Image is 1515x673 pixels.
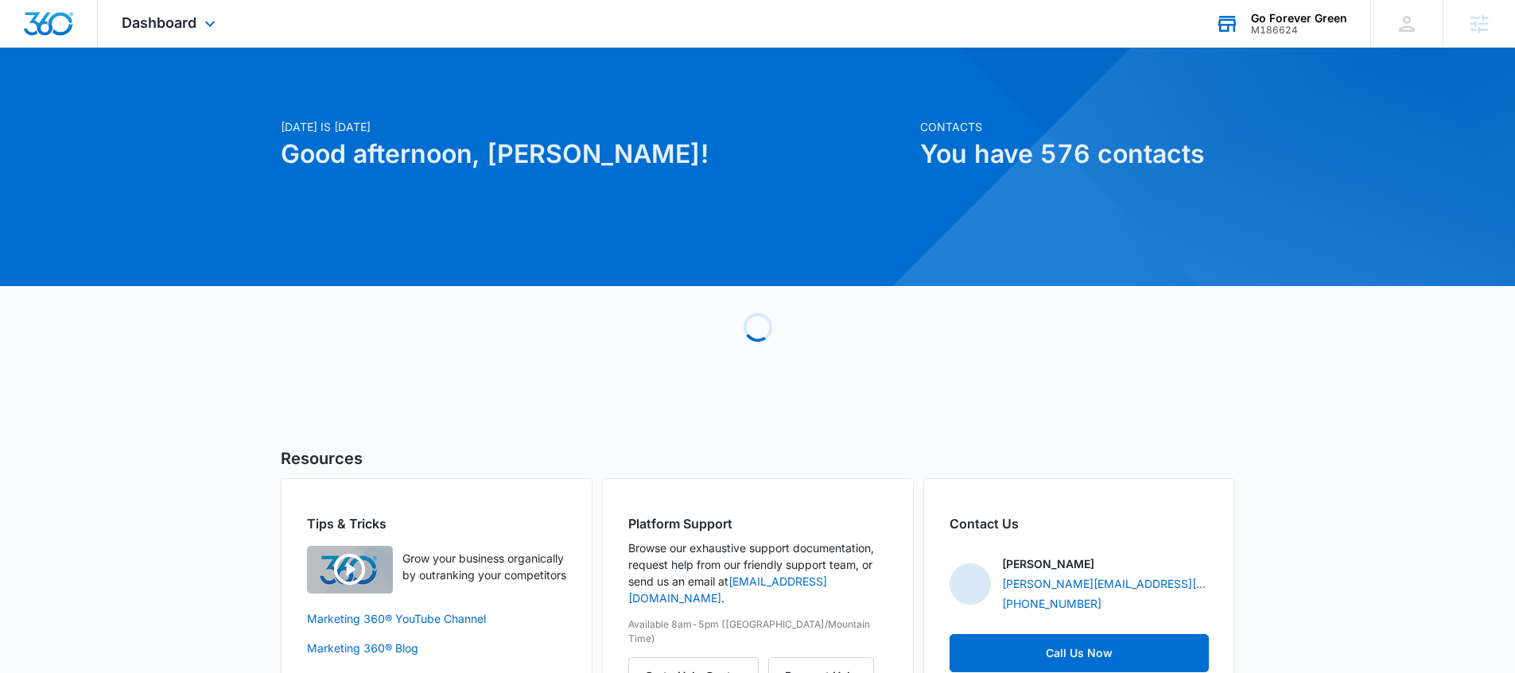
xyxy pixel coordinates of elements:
[281,118,911,135] p: [DATE] is [DATE]
[281,135,911,173] h1: Good afternoon, [PERSON_NAME]!
[628,514,888,533] h2: Platform Support
[920,118,1235,135] p: Contacts
[122,14,196,31] span: Dashboard
[628,617,888,646] p: Available 8am-5pm ([GEOGRAPHIC_DATA]/Mountain Time)
[307,640,566,656] a: Marketing 360® Blog
[307,610,566,627] a: Marketing 360® YouTube Channel
[920,135,1235,173] h1: You have 576 contacts
[1251,25,1347,36] div: account id
[950,514,1209,533] h2: Contact Us
[628,540,888,606] p: Browse our exhaustive support documentation, request help from our friendly support team, or send...
[1251,12,1347,25] div: account name
[307,546,393,594] img: Quick Overview Video
[950,563,991,605] img: Kyle Knoop
[950,634,1209,672] a: Call Us Now
[307,514,566,533] h2: Tips & Tricks
[1002,595,1101,612] a: [PHONE_NUMBER]
[1002,575,1209,592] a: [PERSON_NAME][EMAIL_ADDRESS][PERSON_NAME][DOMAIN_NAME]
[402,550,566,583] p: Grow your business organically by outranking your competitors
[1002,555,1094,572] p: [PERSON_NAME]
[281,447,1235,470] h5: Resources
